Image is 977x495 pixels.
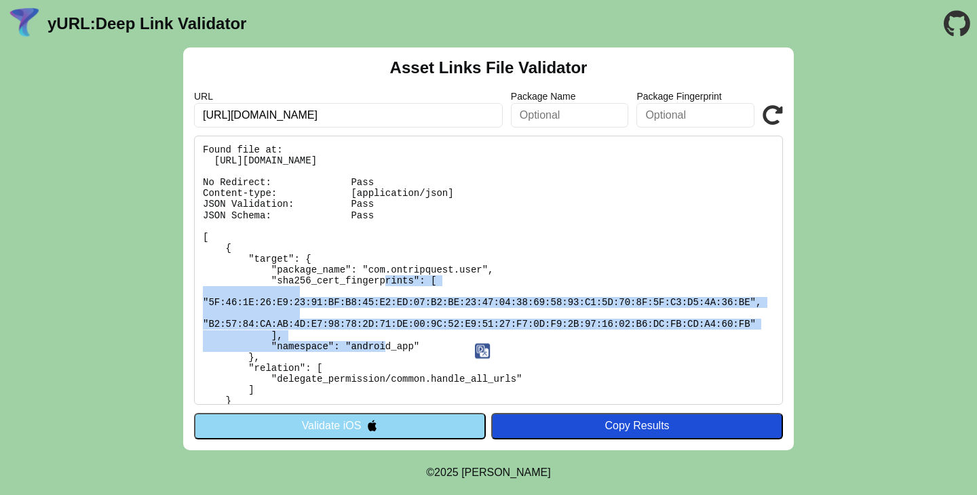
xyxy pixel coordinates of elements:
footer: © [426,450,550,495]
label: Package Fingerprint [636,91,754,102]
h2: Asset Links File Validator [390,58,588,77]
label: Package Name [511,91,629,102]
input: Required [194,103,503,127]
span: 2025 [434,467,459,478]
button: Validate iOS [194,413,486,439]
a: Michael Ibragimchayev's Personal Site [461,467,551,478]
label: URL [194,91,503,102]
img: appleIcon.svg [366,420,378,431]
button: Copy Results [491,413,783,439]
pre: Found file at: [URL][DOMAIN_NAME] No Redirect: Pass Content-type: [application/json] JSON Validat... [194,136,783,405]
a: yURL:Deep Link Validator [47,14,246,33]
img: yURL Logo [7,6,42,41]
div: Copy Results [498,420,776,432]
input: Optional [511,103,629,127]
input: Optional [636,103,754,127]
